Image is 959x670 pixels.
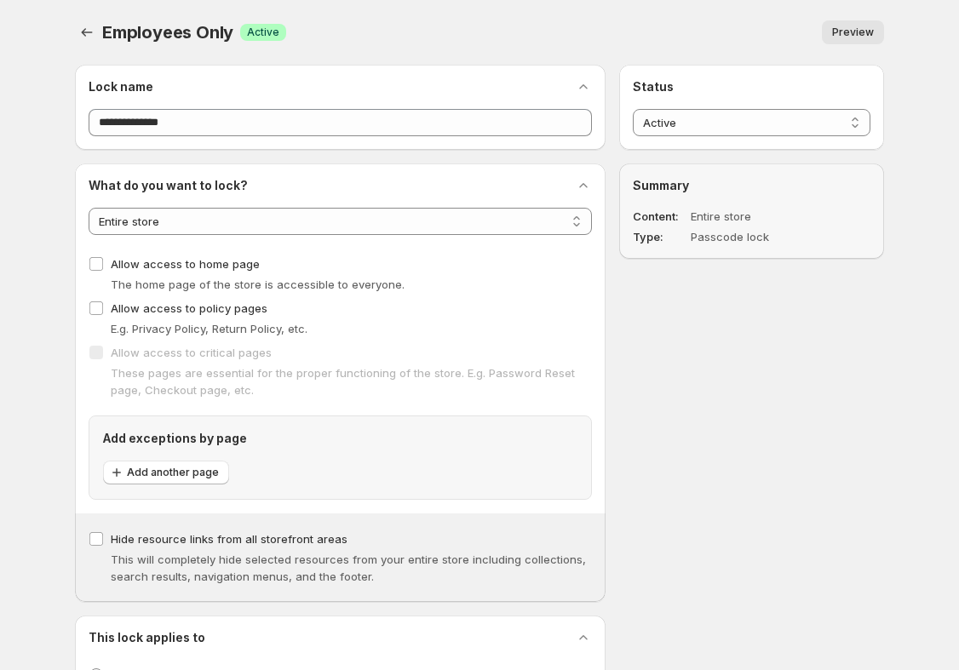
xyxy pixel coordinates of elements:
h2: What do you want to lock? [89,177,248,194]
dd: Passcode lock [691,228,822,245]
button: Add another page [103,461,229,484]
span: This will completely hide selected resources from your entire store including collections, search... [111,553,586,583]
span: E.g. Privacy Policy, Return Policy, etc. [111,322,307,335]
span: Hide resource links from all storefront areas [111,532,347,546]
h2: Summary [633,177,870,194]
h2: Status [633,78,870,95]
button: Preview [822,20,884,44]
span: Active [247,26,279,39]
button: Back [75,20,99,44]
dt: Content : [633,208,687,225]
span: Allow access to policy pages [111,301,267,315]
span: Allow access to critical pages [111,346,272,359]
h2: Add exceptions by page [103,430,577,447]
dd: Entire store [691,208,822,225]
span: Preview [832,26,874,39]
h2: Lock name [89,78,153,95]
span: These pages are essential for the proper functioning of the store. E.g. Password Reset page, Chec... [111,366,575,397]
dt: Type : [633,228,687,245]
span: Add another page [127,466,219,479]
h2: This lock applies to [89,629,205,646]
span: Employees Only [102,22,233,43]
span: Allow access to home page [111,257,260,271]
span: The home page of the store is accessible to everyone. [111,278,405,291]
